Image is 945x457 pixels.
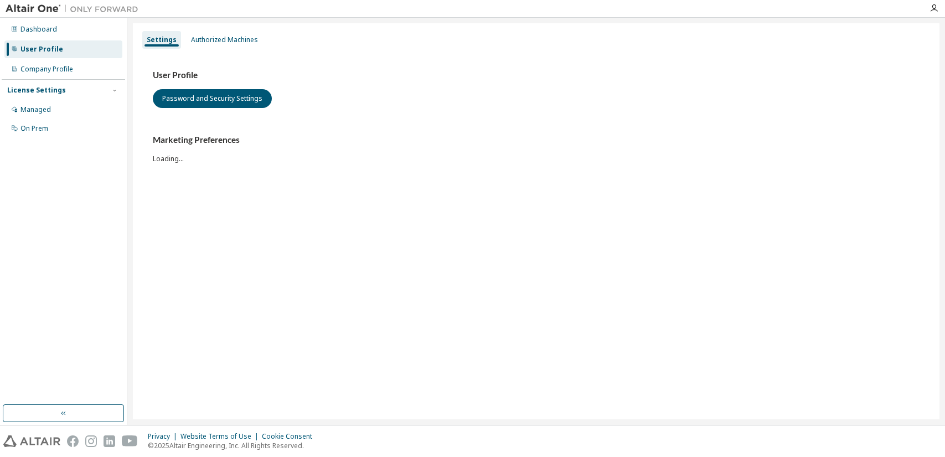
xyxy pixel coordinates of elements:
img: youtube.svg [122,435,138,447]
div: On Prem [20,124,48,133]
img: altair_logo.svg [3,435,60,447]
div: License Settings [7,86,66,95]
img: facebook.svg [67,435,79,447]
h3: Marketing Preferences [153,135,920,146]
img: linkedin.svg [104,435,115,447]
h3: User Profile [153,70,920,81]
div: Cookie Consent [262,432,319,441]
div: Settings [147,35,177,44]
div: Dashboard [20,25,57,34]
div: Privacy [148,432,180,441]
div: Website Terms of Use [180,432,262,441]
img: instagram.svg [85,435,97,447]
p: © 2025 Altair Engineering, Inc. All Rights Reserved. [148,441,319,450]
div: Company Profile [20,65,73,74]
div: Loading... [153,135,920,163]
div: Authorized Machines [191,35,258,44]
div: Managed [20,105,51,114]
button: Password and Security Settings [153,89,272,108]
img: Altair One [6,3,144,14]
div: User Profile [20,45,63,54]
